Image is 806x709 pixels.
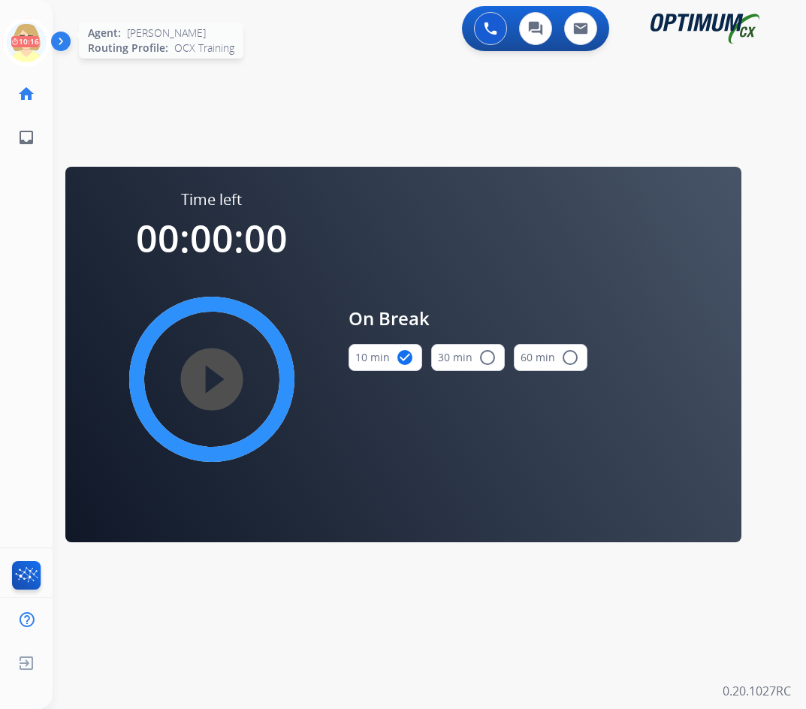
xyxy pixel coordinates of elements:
p: 0.20.1027RC [723,682,791,700]
span: Time left [181,189,242,210]
button: 10 min [349,344,422,371]
span: [PERSON_NAME] [127,26,206,41]
button: 30 min [431,344,505,371]
mat-icon: play_circle_filled [203,370,221,388]
span: Routing Profile: [88,41,168,56]
button: 60 min [514,344,587,371]
mat-icon: home [17,85,35,103]
span: OCX Training [174,41,234,56]
mat-icon: radio_button_unchecked [478,348,497,367]
span: Agent: [88,26,121,41]
mat-icon: radio_button_unchecked [561,348,579,367]
mat-icon: inbox [17,128,35,146]
span: On Break [349,305,587,332]
mat-icon: check_circle [396,348,414,367]
span: 00:00:00 [136,213,288,264]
